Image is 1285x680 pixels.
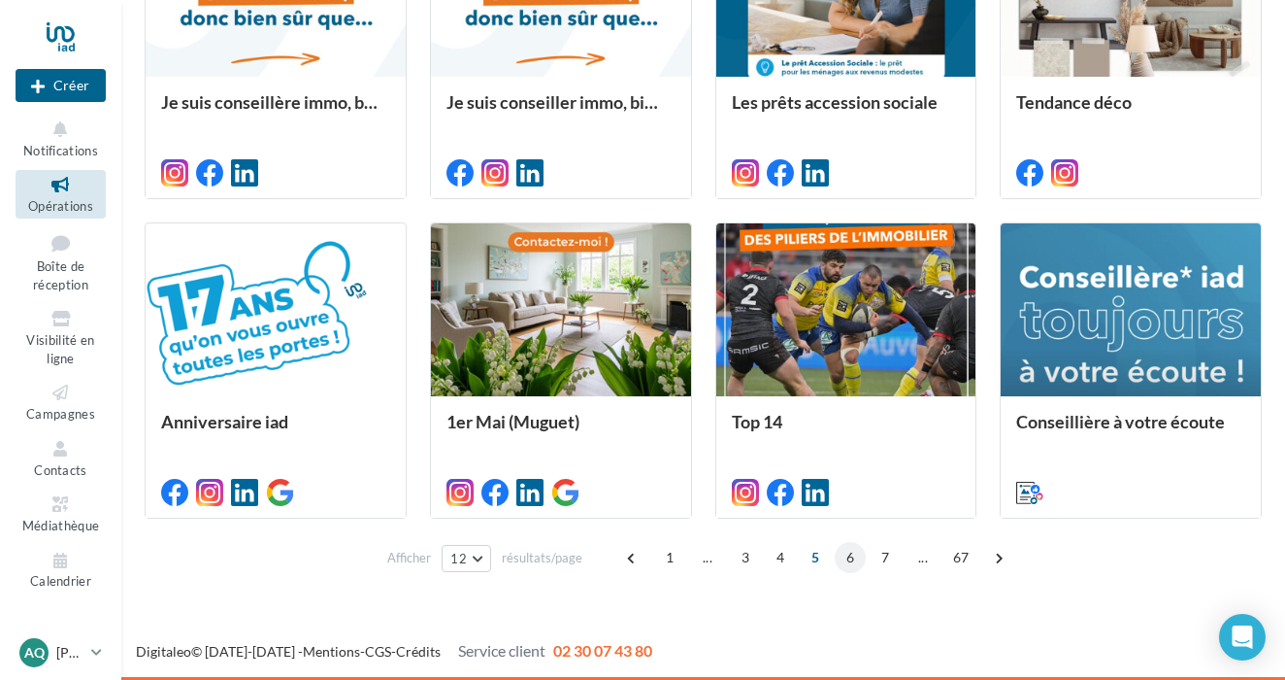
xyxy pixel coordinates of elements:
span: 7 [870,542,901,573]
p: [PERSON_NAME] [56,643,83,663]
div: Je suis conseiller immo, bien sûr que [446,92,675,131]
span: 5 [800,542,831,573]
a: Mentions [303,643,360,660]
span: 3 [730,542,761,573]
div: Les prêts accession sociale [732,92,961,131]
span: Médiathèque [22,518,100,533]
button: Notifications [16,115,106,162]
a: Digitaleo [136,643,191,660]
div: Nouvelle campagne [16,69,106,102]
a: Médiathèque [16,490,106,537]
span: 6 [835,542,866,573]
span: 02 30 07 43 80 [553,641,652,660]
span: 1 [654,542,685,573]
span: 67 [945,542,977,573]
span: ... [907,542,939,573]
span: Campagnes [26,406,95,422]
a: Campagnes [16,378,106,425]
a: Boîte de réception [16,226,106,297]
span: Boîte de réception [33,258,88,292]
span: Afficher [387,549,431,567]
div: Je suis conseillère immo, bien sûr que [161,92,390,131]
span: Visibilité en ligne [26,332,94,366]
span: 12 [450,551,467,566]
a: Crédits [396,643,441,660]
a: Visibilité en ligne [16,304,106,370]
div: Open Intercom Messenger [1219,614,1266,661]
span: Calendrier [30,574,91,590]
button: 12 [442,545,491,572]
span: résultats/page [502,549,582,567]
a: Contacts [16,434,106,482]
span: Opérations [28,198,93,214]
span: 4 [765,542,796,573]
div: 1er Mai (Muguet) [446,412,675,451]
div: Tendance déco [1016,92,1245,131]
button: Créer [16,69,106,102]
a: Calendrier [16,546,106,594]
span: ... [692,542,723,573]
a: AQ [PERSON_NAME] [16,634,106,671]
a: CGS [365,643,391,660]
span: Notifications [23,143,98,158]
span: © [DATE]-[DATE] - - - [136,643,652,660]
div: Top 14 [732,412,961,451]
a: Opérations [16,170,106,218]
span: Service client [458,641,545,660]
span: AQ [24,643,45,663]
div: Anniversaire iad [161,412,390,451]
span: Contacts [34,462,87,478]
div: Conseillière à votre écoute [1016,412,1245,451]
